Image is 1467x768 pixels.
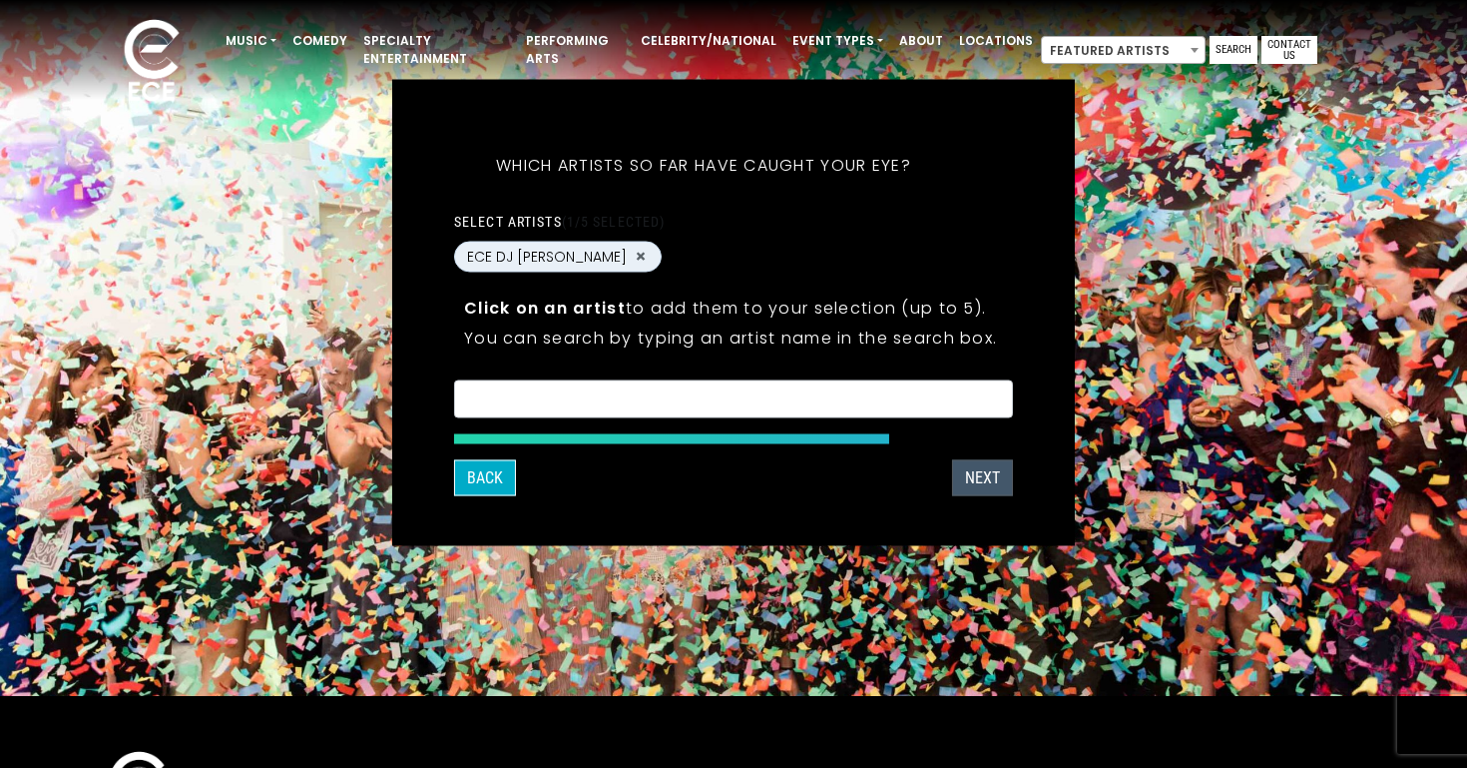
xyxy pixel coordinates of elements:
a: Contact Us [1261,36,1317,64]
a: Comedy [284,24,355,58]
img: ece_new_logo_whitev2-1.png [102,14,202,111]
button: Back [454,459,516,495]
a: Locations [951,24,1041,58]
a: Search [1210,36,1257,64]
h5: Which artists so far have caught your eye? [454,129,953,201]
a: Specialty Entertainment [355,24,518,76]
button: Remove ECE DJ DANIEL JORDAN [633,248,649,266]
p: You can search by typing an artist name in the search box. [464,325,1003,350]
a: Music [218,24,284,58]
label: Select artists [454,212,665,230]
button: NEXT [952,459,1013,495]
a: Celebrity/National [633,24,784,58]
p: to add them to your selection (up to 5). [464,295,1003,320]
span: ECE DJ [PERSON_NAME] [467,246,627,267]
a: Event Types [784,24,891,58]
strong: Click on an artist [464,296,626,319]
textarea: Search [467,392,1000,410]
a: Performing Arts [518,24,633,76]
span: Featured Artists [1042,37,1205,65]
span: Featured Artists [1041,36,1206,64]
span: (1/5 selected) [562,213,666,229]
a: About [891,24,951,58]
